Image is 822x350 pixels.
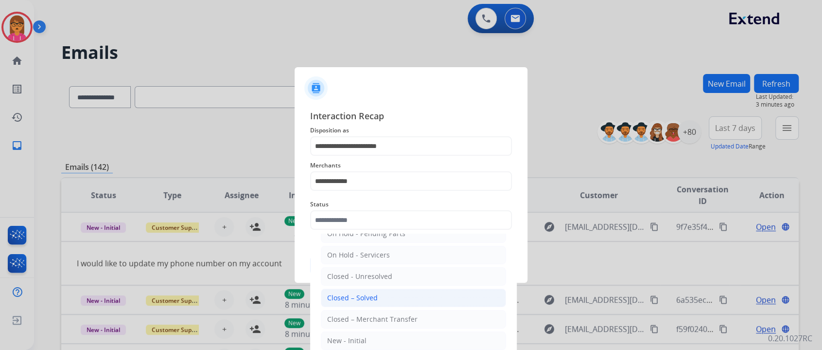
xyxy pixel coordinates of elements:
span: Merchants [310,160,512,171]
div: Closed – Solved [327,293,378,303]
div: Closed – Merchant Transfer [327,314,418,324]
span: Interaction Recap [310,109,512,125]
div: New - Initial [327,336,367,346]
img: contactIcon [304,76,328,100]
p: 0.20.1027RC [768,332,812,344]
div: On Hold - Servicers [327,250,390,260]
div: On Hold - Pending Parts [327,229,405,239]
div: Closed - Unresolved [327,272,392,281]
span: Disposition as [310,125,512,136]
span: Status [310,199,512,210]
